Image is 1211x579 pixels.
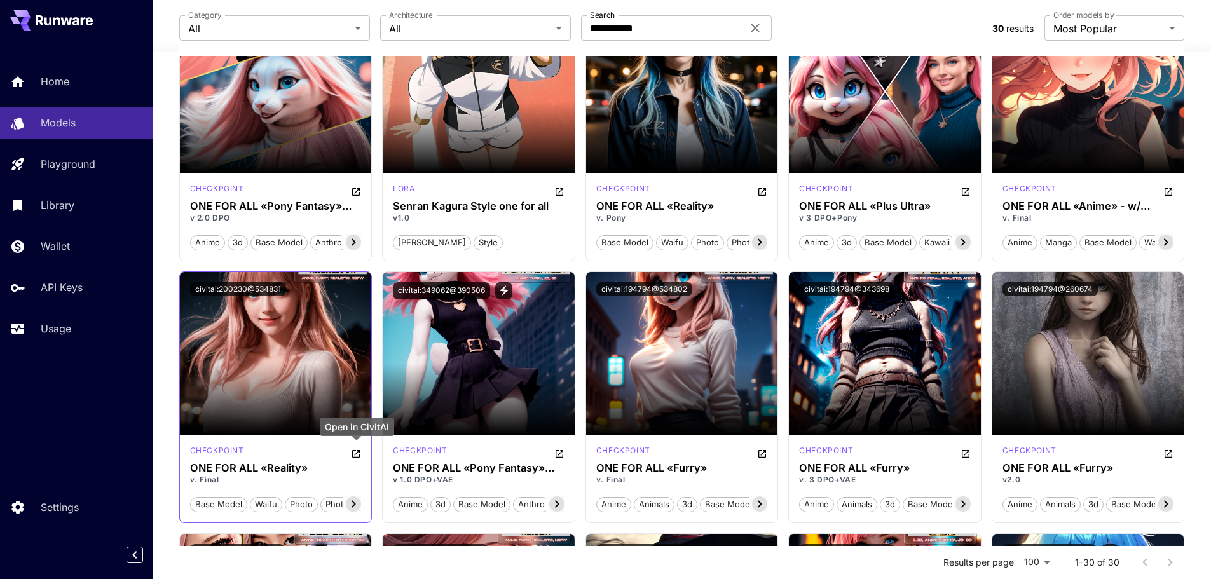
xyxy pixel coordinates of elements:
button: Open in CivitAI [554,445,564,460]
button: base model [1106,496,1163,512]
button: base model [190,496,247,512]
h3: ONE FOR ALL «Pony Fantasy» DPO+VAE [393,462,564,474]
button: 3d [837,234,857,250]
button: base model [596,234,653,250]
div: SDXL 1.0 [799,183,853,198]
p: Wallet [41,238,70,254]
button: civitai:194743@533804 [393,544,488,558]
p: v 2.0 DPO [190,212,362,224]
span: anime [1003,236,1037,249]
button: civitai:271905@372360 [190,544,285,558]
span: anime [393,498,427,511]
p: checkpoint [190,183,244,194]
div: SD 1.5 [1002,445,1057,460]
button: Open in CivitAI [757,183,767,198]
button: Open in CivitAI [351,183,361,198]
h3: ONE FOR ALL «Reality» [190,462,362,474]
p: 1–30 of 30 [1075,556,1119,569]
button: 3d [430,496,451,512]
span: waifu [657,236,688,249]
h3: ONE FOR ALL «Pony Fantasy» DPO+VAE [190,200,362,212]
p: v 1.0 DPO+VAE [393,474,564,486]
span: All [188,21,350,36]
span: base model [860,236,916,249]
h3: ONE FOR ALL «Furry» [799,462,971,474]
span: style [474,236,502,249]
span: base model [251,236,307,249]
button: Open in CivitAI [1163,445,1173,460]
button: anime [799,496,834,512]
div: ONE FOR ALL «Reality» [596,200,768,212]
span: anime [1003,498,1037,511]
p: v1.0 [393,212,564,224]
div: 100 [1019,553,1055,571]
button: civitai:200230@534831 [190,282,286,296]
button: civitai:271905@306471 [1002,544,1097,561]
button: civitai:194794@343698 [799,282,894,296]
div: Open in CivitAI [320,418,394,436]
button: base model [859,234,917,250]
button: 3d [677,496,697,512]
span: kawaii [920,236,954,249]
button: photo [285,496,318,512]
button: waifu [656,234,688,250]
button: anime [190,234,225,250]
span: waifu [250,498,282,511]
button: photo [691,234,724,250]
label: Architecture [389,10,432,20]
button: civitai:200230@225324 [596,544,694,558]
span: 3d [880,498,900,511]
p: checkpoint [1002,183,1057,194]
button: Open in CivitAI [961,183,971,198]
p: checkpoint [393,445,447,456]
button: base model [453,496,510,512]
button: anime [1002,496,1037,512]
div: SD 1.5 [596,445,650,460]
h3: ONE FOR ALL «Furry» [596,462,768,474]
p: Results per page [943,556,1014,569]
span: animals [837,498,877,511]
p: v 3 DPO+Pony [799,212,971,224]
label: Order models by [1053,10,1114,20]
div: SD 1.5 [393,183,414,198]
button: civitai:349062@390506 [393,282,490,299]
button: Open in CivitAI [961,445,971,460]
h3: Senran Kagura Style one for all [393,200,564,212]
span: 3d [228,236,247,249]
button: base model [700,496,757,512]
p: checkpoint [596,445,650,456]
p: checkpoint [190,445,244,456]
button: View trigger words [495,282,512,299]
p: Home [41,74,69,89]
button: base model [903,496,960,512]
button: photo realistic [727,234,794,250]
span: results [1006,23,1034,34]
button: 3d [880,496,900,512]
span: waifu [1140,236,1171,249]
p: v. Final [596,474,768,486]
span: 3d [678,498,697,511]
h3: ONE FOR ALL «Furry» [1002,462,1174,474]
span: base model [903,498,959,511]
p: Library [41,198,74,213]
button: anime [1002,234,1037,250]
span: Most Popular [1053,21,1164,36]
span: base model [597,236,653,249]
button: photo realistic [320,496,388,512]
span: anthro [311,236,346,249]
button: kawaii [919,234,955,250]
button: 3d [228,234,248,250]
span: photo realistic [321,498,387,511]
p: v. Final [190,474,362,486]
p: v. Pony [596,212,768,224]
button: style [474,234,503,250]
span: All [389,21,551,36]
button: anime [596,496,631,512]
span: photo realistic [727,236,793,249]
div: Pony [190,183,244,198]
div: SD 1.5 [799,445,853,460]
